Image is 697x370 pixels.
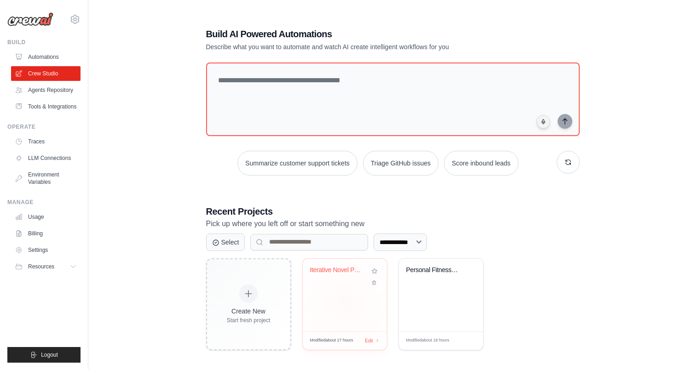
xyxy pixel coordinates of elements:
button: Logout [7,347,81,363]
div: Build [7,39,81,46]
button: Summarize customer support tickets [237,151,357,176]
img: Logo [7,12,53,26]
a: Automations [11,50,81,64]
span: Edit [461,337,469,344]
span: Resources [28,263,54,270]
span: Logout [41,351,58,359]
a: Agents Repository [11,83,81,97]
a: Traces [11,134,81,149]
div: Iterative Novel Perfection System [310,266,366,274]
a: Environment Variables [11,167,81,189]
a: Settings [11,243,81,257]
h1: Build AI Powered Automations [206,28,515,40]
a: Crew Studio [11,66,81,81]
p: Pick up where you left off or start something new [206,218,580,230]
div: Personal Fitness & Nutrition Planner [406,266,462,274]
button: Click to speak your automation idea [536,115,550,129]
button: Resources [11,259,81,274]
h3: Recent Projects [206,205,580,218]
a: Usage [11,210,81,224]
span: Modified about 18 hours [406,337,449,344]
div: Manage [7,199,81,206]
button: Delete project [369,278,380,287]
a: Billing [11,226,81,241]
div: Start fresh project [227,317,271,324]
span: Edit [365,337,373,344]
span: Modified about 17 hours [310,337,353,344]
button: Select [206,233,245,251]
button: Get new suggestions [557,151,580,174]
button: Score inbound leads [444,151,518,176]
p: Describe what you want to automate and watch AI create intelligent workflows for you [206,42,515,51]
button: Add to favorites [369,266,380,276]
a: LLM Connections [11,151,81,165]
button: Triage GitHub issues [363,151,438,176]
a: Tools & Integrations [11,99,81,114]
div: Operate [7,123,81,131]
div: Create New [227,307,271,316]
